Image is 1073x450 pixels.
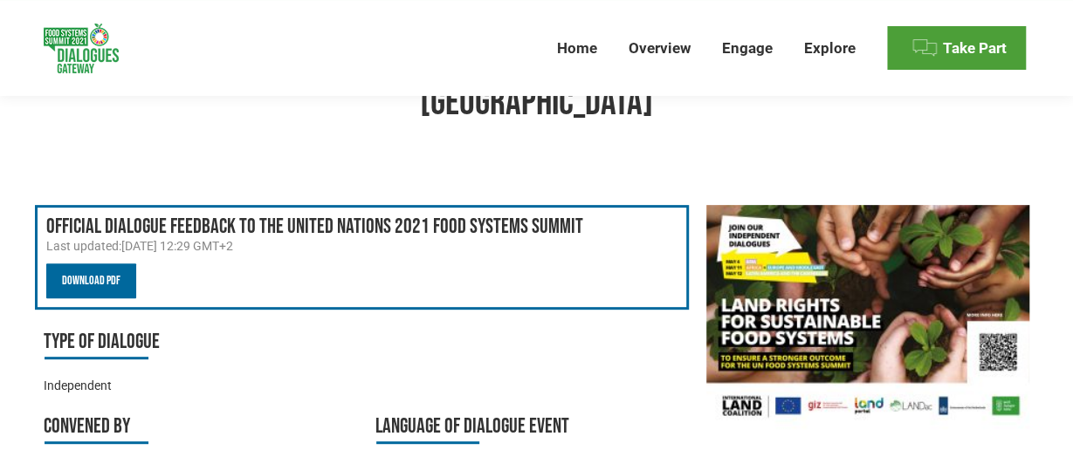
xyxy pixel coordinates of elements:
[46,237,678,255] div: Last updated:
[943,39,1007,58] span: Take Part
[375,412,690,444] h3: Language of Dialogue Event
[557,39,597,58] span: Home
[44,327,358,359] h3: Type of Dialogue
[722,39,773,58] span: Engage
[44,377,358,394] div: Independent
[121,239,233,253] time: [DATE] 12:29 GMT+2
[804,39,856,58] span: Explore
[46,263,136,298] a: Download PDF
[911,35,938,61] img: Menu icon
[44,24,119,73] img: Food Systems Summit Dialogues
[46,216,678,237] h3: Official Dialogue Feedback to the United Nations 2021 Food Systems Summit
[629,39,691,58] span: Overview
[44,412,358,444] h3: Convened by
